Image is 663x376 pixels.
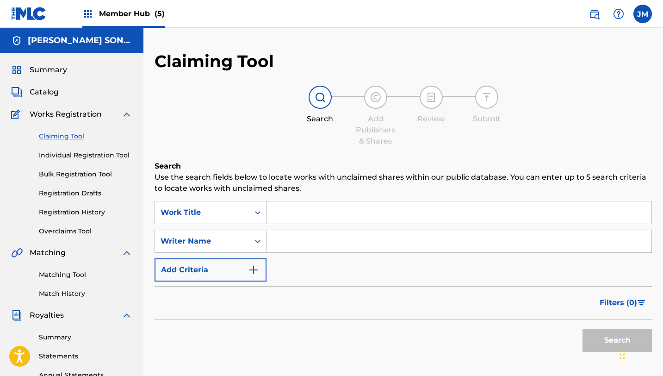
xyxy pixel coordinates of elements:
[370,92,381,103] img: step indicator icon for Add Publishers & Shares
[39,188,132,198] a: Registration Drafts
[11,7,47,20] img: MLC Logo
[155,258,266,282] button: Add Criteria
[11,87,59,98] a: CatalogCatalog
[589,8,600,19] img: search
[39,150,132,160] a: Individual Registration Tool
[248,264,259,276] img: 9d2ae6d4665cec9f34b9.svg
[11,87,22,98] img: Catalog
[161,207,244,218] div: Work Title
[39,169,132,179] a: Bulk Registration Tool
[39,226,132,236] a: Overclaims Tool
[11,35,22,46] img: Accounts
[30,109,102,120] span: Works Registration
[11,64,22,75] img: Summary
[30,64,67,75] span: Summary
[155,201,652,357] form: Search Form
[585,5,604,23] a: Public Search
[39,207,132,217] a: Registration History
[39,332,132,342] a: Summary
[82,8,93,19] img: Top Rightsholders
[481,92,492,103] img: step indicator icon for Submit
[620,341,625,369] div: Drag
[155,51,274,72] h2: Claiming Tool
[39,289,132,299] a: Match History
[155,9,165,18] span: (5)
[11,64,67,75] a: SummarySummary
[30,87,59,98] span: Catalog
[11,109,23,120] img: Works Registration
[464,113,510,125] div: Submit
[600,297,637,308] span: Filters ( 0 )
[617,332,663,376] iframe: Chat Widget
[633,5,652,23] div: User Menu
[121,310,132,321] img: expand
[353,113,399,147] div: Add Publishers & Shares
[155,172,652,194] p: Use the search fields below to locate works with unclaimed shares within our public database. You...
[28,35,132,46] h5: MILLER SONGKRAFT
[161,236,244,247] div: Writer Name
[408,113,454,125] div: Review
[426,92,437,103] img: step indicator icon for Review
[99,8,165,19] span: Member Hub
[155,161,652,172] h6: Search
[613,8,624,19] img: help
[594,291,652,314] button: Filters (0)
[609,5,628,23] div: Help
[297,113,343,125] div: Search
[11,310,22,321] img: Royalties
[39,270,132,280] a: Matching Tool
[121,247,132,258] img: expand
[39,132,132,141] a: Claiming Tool
[637,241,663,315] iframe: Resource Center
[11,247,23,258] img: Matching
[30,247,66,258] span: Matching
[121,109,132,120] img: expand
[30,310,64,321] span: Royalties
[39,351,132,361] a: Statements
[315,92,326,103] img: step indicator icon for Search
